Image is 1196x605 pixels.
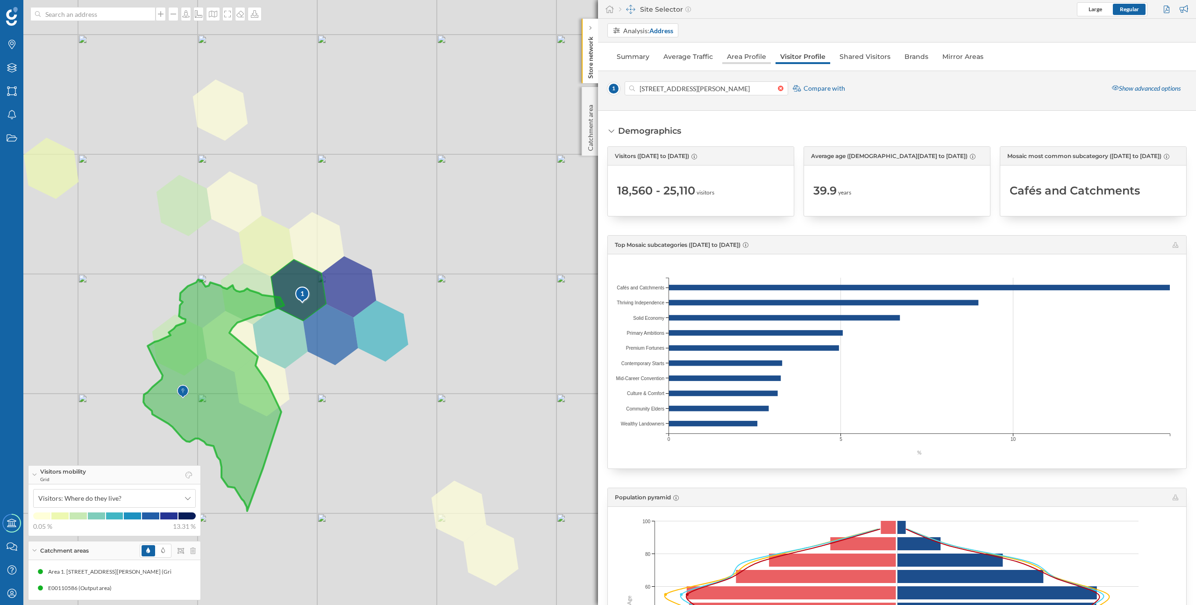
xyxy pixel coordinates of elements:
[619,5,691,14] div: Site Selector
[626,345,664,352] span: Premium Fortunes
[900,49,933,64] a: Brands
[295,286,309,303] div: 1
[6,7,18,26] img: Geoblink Logo
[626,596,633,605] text: Age
[804,84,845,93] span: Compare with
[623,26,673,36] div: Analysis:
[295,286,311,304] img: pois-map-marker.svg
[617,183,695,198] span: 18,560 - 25,110
[615,152,689,160] span: Visitors ([DATE] to [DATE])
[645,550,650,557] span: 80
[40,468,86,476] span: Visitors mobility
[840,437,842,442] text: 5
[617,284,664,291] span: Cafés and Catchments
[835,49,895,64] a: Shared Visitors
[917,449,921,456] text: %
[33,522,52,531] span: 0.05 %
[48,583,116,593] div: E00110586 (Output area)
[1010,183,1140,198] span: Cafés and Catchments
[612,49,654,64] a: Summary
[697,188,714,197] span: visitors
[586,101,595,151] p: Catchment area
[586,33,595,79] p: Store network
[618,125,681,137] div: Demographics
[621,420,664,427] span: Wealthy Landowners
[813,183,837,198] span: 39.9
[621,360,664,367] span: Contemporary Starts
[626,5,635,14] img: dashboards-manager.svg
[1089,6,1102,13] span: Large
[627,390,664,397] span: Culture & Comfort
[615,241,740,248] span: Top Mosaic subcategories ([DATE] to [DATE])
[607,82,620,95] span: 1
[616,375,664,382] span: Mid-Career Convention
[838,188,851,197] span: years
[615,494,671,501] span: Population pyramid
[668,437,670,442] text: 0
[776,49,830,64] a: Visitor Profile
[1007,152,1161,160] span: Mosaic most common subcategory ([DATE] to [DATE])
[633,314,664,321] span: Solid Economy
[649,27,673,35] strong: Address
[645,583,650,590] span: 60
[40,476,86,483] span: Grid
[1011,437,1016,442] text: 10
[1120,6,1139,13] span: Regular
[1106,80,1186,97] div: Show advanced options
[659,49,718,64] a: Average Traffic
[19,7,64,15] span: Assistance
[38,494,121,503] span: Visitors: Where do they live?
[295,289,310,298] div: 1
[46,567,179,576] div: Area 1. [STREET_ADDRESS][PERSON_NAME] (Grid)
[722,49,771,64] a: Area Profile
[173,522,196,531] span: 13.31 %
[626,405,664,412] span: Community Elders
[811,152,968,160] span: Average age ([DEMOGRAPHIC_DATA][DATE] to [DATE])
[642,518,650,525] span: 100
[617,299,664,306] span: Thriving Independence
[177,382,189,401] img: Marker
[938,49,988,64] a: Mirror Areas
[40,547,89,555] span: Catchment areas
[626,330,664,337] span: Primary Ambitions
